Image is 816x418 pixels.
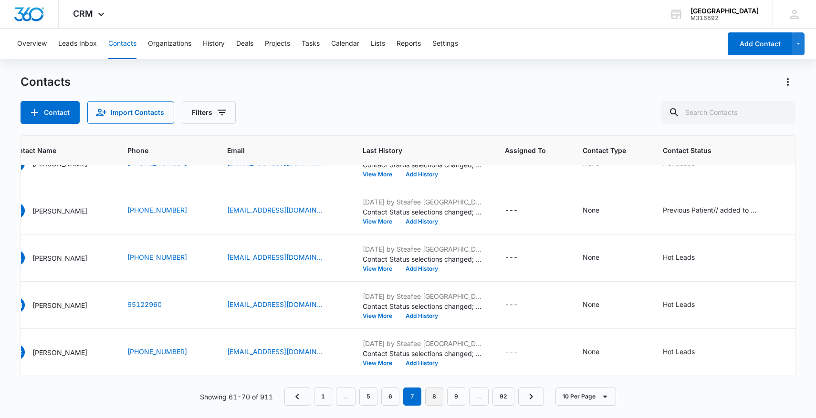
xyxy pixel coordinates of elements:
[399,360,445,366] button: Add History
[425,387,443,406] a: Page 8
[265,29,290,59] button: Projects
[284,387,544,406] nav: Pagination
[505,347,518,358] div: ---
[87,101,174,124] button: Import Contacts
[505,347,535,358] div: Assigned To - - Select to Edit Field
[127,252,204,264] div: Phone - +14422437515 - Select to Edit Field
[583,252,599,262] div: None
[127,347,204,358] div: Phone - +16265592201 - Select to Edit Field
[403,387,421,406] em: 7
[583,205,617,216] div: Contact Type - None - Select to Edit Field
[227,299,323,309] a: [EMAIL_ADDRESS][DOMAIN_NAME]
[363,172,399,177] button: View More
[690,7,759,15] div: account name
[583,299,617,311] div: Contact Type - None - Select to Edit Field
[227,205,323,215] a: [EMAIL_ADDRESS][DOMAIN_NAME]
[371,29,385,59] button: Lists
[17,29,47,59] button: Overview
[492,387,514,406] a: Page 92
[583,205,599,215] div: None
[663,252,695,262] div: Hot Leads
[363,360,399,366] button: View More
[127,205,204,216] div: Phone - +17605087354 - Select to Edit Field
[32,347,87,357] p: [PERSON_NAME]
[432,29,458,59] button: Settings
[399,219,445,224] button: Add History
[10,145,91,155] span: Contact Name
[227,347,340,358] div: Email - cecilia2888@icloud.com - Select to Edit Field
[663,205,758,215] div: Previous Patient// added to follow ups
[363,313,399,319] button: View More
[58,29,97,59] button: Leads Inbox
[583,252,617,264] div: Contact Type - None - Select to Edit Field
[505,252,518,264] div: ---
[314,387,332,406] a: Page 1
[21,75,71,89] h1: Contacts
[10,250,105,265] div: Contact Name - Sherrie Borrow - Select to Edit Field
[363,266,399,272] button: View More
[203,29,225,59] button: History
[227,347,323,357] a: [EMAIL_ADDRESS][DOMAIN_NAME]
[555,387,616,406] button: 10 Per Page
[363,145,468,155] span: Last History
[397,29,421,59] button: Reports
[227,205,340,216] div: Email - wickidangil@gmail.com - Select to Edit Field
[127,145,190,155] span: Phone
[21,101,80,124] button: Add Contact
[518,387,544,406] a: Next Page
[127,252,187,262] a: [PHONE_NUMBER]
[381,387,399,406] a: Page 6
[32,206,87,216] p: [PERSON_NAME]
[663,299,695,309] div: Hot Leads
[505,299,518,311] div: ---
[663,205,775,216] div: Contact Status - Previous Patient// added to follow ups - Select to Edit Field
[780,74,795,90] button: Actions
[32,253,87,263] p: [PERSON_NAME]
[505,205,535,216] div: Assigned To - - Select to Edit Field
[10,345,105,360] div: Contact Name - Cecil Chung - Select to Edit Field
[363,301,482,311] p: Contact Status selections changed; None was removed and Hot Leads was added.
[127,347,187,357] a: [PHONE_NUMBER]
[583,145,626,155] span: Contact Type
[359,387,377,406] a: Page 5
[690,15,759,21] div: account id
[10,203,105,218] div: Contact Name - Sarah Greene - Select to Edit Field
[284,387,310,406] a: Previous Page
[583,347,617,358] div: Contact Type - None - Select to Edit Field
[236,29,253,59] button: Deals
[663,252,712,264] div: Contact Status - Hot Leads - Select to Edit Field
[227,299,340,311] div: Email - tmazariegos22@gmail.com - Select to Edit Field
[363,207,482,217] p: Contact Status selections changed; None was removed and Previous Patient// added to follow ups wa...
[363,244,482,254] p: [DATE] by Steafee [GEOGRAPHIC_DATA]
[148,29,191,59] button: Organizations
[399,313,445,319] button: Add History
[363,348,482,358] p: Contact Status selections changed; None was removed and Hot Leads was added.
[363,197,482,207] p: [DATE] by Steafee [GEOGRAPHIC_DATA]
[399,266,445,272] button: Add History
[200,392,273,402] p: Showing 61-70 of 911
[663,347,712,358] div: Contact Status - Hot Leads - Select to Edit Field
[127,205,187,215] a: [PHONE_NUMBER]
[363,254,482,264] p: Contact Status selections changed; None was removed and Hot Leads was added.
[663,145,762,155] span: Contact Status
[583,299,599,309] div: None
[127,299,162,309] a: 95122960
[227,145,326,155] span: Email
[505,299,535,311] div: Assigned To - - Select to Edit Field
[728,32,792,55] button: Add Contact
[227,252,340,264] div: Email - sborrow777@gmail.com - Select to Edit Field
[663,347,695,357] div: Hot Leads
[447,387,465,406] a: Page 9
[182,101,236,124] button: Filters
[583,347,599,357] div: None
[661,101,795,124] input: Search Contacts
[505,205,518,216] div: ---
[363,219,399,224] button: View More
[331,29,359,59] button: Calendar
[108,29,136,59] button: Contacts
[127,299,179,311] div: Phone - 95122960 - Select to Edit Field
[399,172,445,177] button: Add History
[32,300,87,310] p: [PERSON_NAME]
[505,145,546,155] span: Assigned To
[227,252,323,262] a: [EMAIL_ADDRESS][DOMAIN_NAME]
